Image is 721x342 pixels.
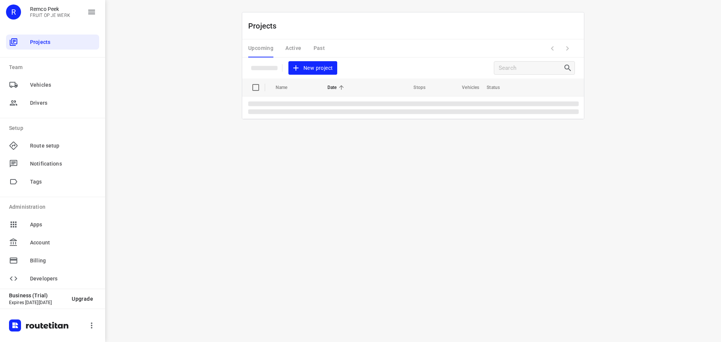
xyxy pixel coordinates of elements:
[6,138,99,153] div: Route setup
[72,296,93,302] span: Upgrade
[293,63,333,73] span: New project
[6,174,99,189] div: Tags
[30,13,70,18] p: FRUIT OP JE WERK
[9,203,99,211] p: Administration
[30,142,96,150] span: Route setup
[6,95,99,110] div: Drivers
[30,221,96,229] span: Apps
[6,253,99,268] div: Billing
[9,63,99,71] p: Team
[560,41,575,56] span: Next Page
[9,300,66,305] p: Expires [DATE][DATE]
[6,271,99,286] div: Developers
[276,83,297,92] span: Name
[499,62,563,74] input: Search projects
[30,99,96,107] span: Drivers
[30,257,96,265] span: Billing
[288,61,337,75] button: New project
[66,292,99,306] button: Upgrade
[30,38,96,46] span: Projects
[6,217,99,232] div: Apps
[6,235,99,250] div: Account
[6,156,99,171] div: Notifications
[30,239,96,247] span: Account
[6,77,99,92] div: Vehicles
[545,41,560,56] span: Previous Page
[30,81,96,89] span: Vehicles
[563,63,575,72] div: Search
[452,83,479,92] span: Vehicles
[248,20,283,32] p: Projects
[487,83,510,92] span: Status
[30,275,96,283] span: Developers
[9,124,99,132] p: Setup
[404,83,425,92] span: Stops
[9,292,66,298] p: Business (Trial)
[30,160,96,168] span: Notifications
[327,83,347,92] span: Date
[6,5,21,20] div: R
[30,178,96,186] span: Tags
[6,35,99,50] div: Projects
[30,6,70,12] p: Remco Peek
